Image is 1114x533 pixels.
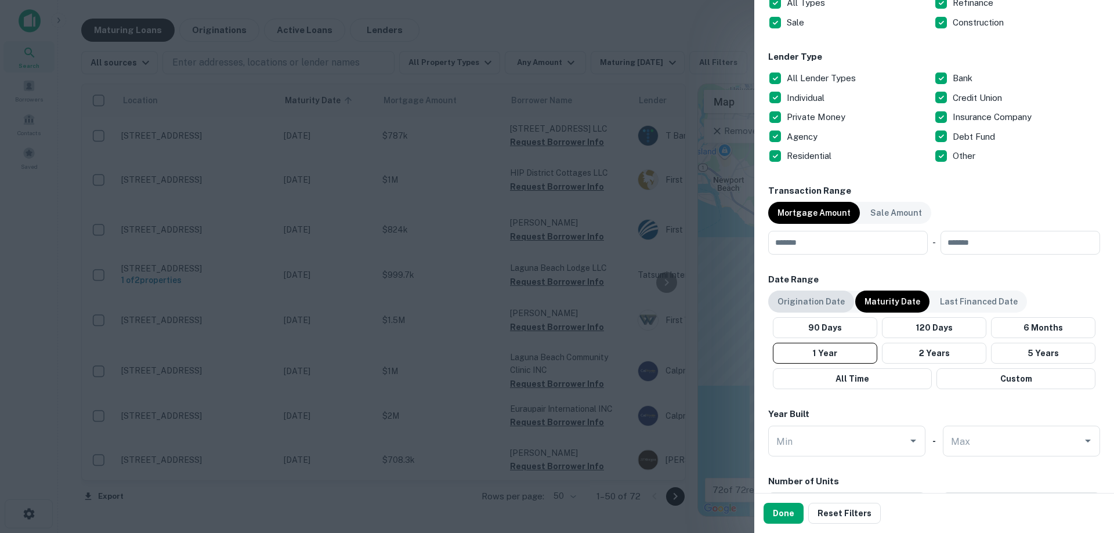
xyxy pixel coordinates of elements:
p: Last Financed Date [940,295,1018,308]
p: All Lender Types [787,71,858,85]
button: 1 Year [773,343,877,364]
iframe: Chat Widget [1056,440,1114,496]
p: Construction [953,16,1006,30]
p: Maturity Date [865,295,920,308]
button: 120 Days [882,317,986,338]
h6: - [932,434,936,448]
button: Reset Filters [808,503,881,524]
button: Custom [936,368,1095,389]
p: Origination Date [777,295,845,308]
button: 2 Years [882,343,986,364]
p: Agency [787,130,820,144]
button: Open [905,433,921,449]
button: Done [764,503,804,524]
button: All Time [773,368,932,389]
button: 5 Years [991,343,1095,364]
button: 6 Months [991,317,1095,338]
p: Sale [787,16,806,30]
p: Bank [953,71,975,85]
p: Private Money [787,110,848,124]
button: 90 Days [773,317,877,338]
p: Other [953,149,978,163]
p: Credit Union [953,91,1004,105]
h6: Lender Type [768,50,1100,64]
p: Individual [787,91,827,105]
h6: Transaction Range [768,184,1100,198]
div: - [932,231,936,254]
p: Debt Fund [953,130,997,144]
p: Residential [787,149,834,163]
p: Sale Amount [870,206,922,219]
p: Mortgage Amount [777,206,851,219]
p: Insurance Company [953,110,1034,124]
h6: Year Built [768,408,809,421]
button: Open [1080,433,1096,449]
h6: Number of Units [768,475,839,488]
h6: Date Range [768,273,1100,287]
